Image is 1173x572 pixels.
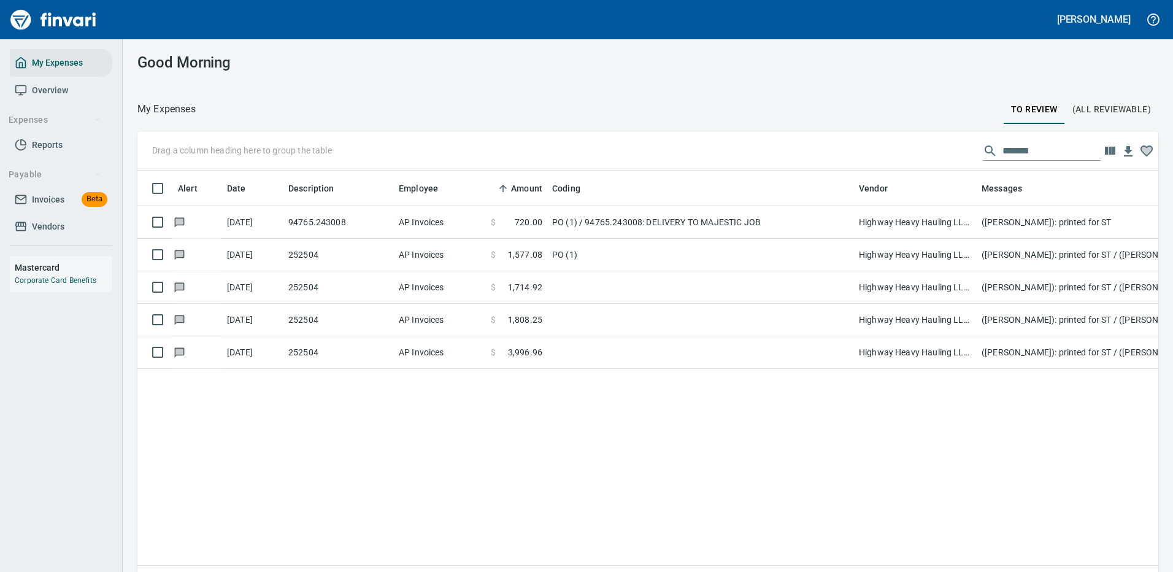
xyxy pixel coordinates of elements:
[854,206,977,239] td: Highway Heavy Hauling LLC (1-22471)
[491,216,496,228] span: $
[173,218,186,226] span: Has messages
[222,206,283,239] td: [DATE]
[515,216,542,228] span: 720.00
[82,192,107,206] span: Beta
[982,181,1038,196] span: Messages
[32,55,83,71] span: My Expenses
[32,219,64,234] span: Vendors
[283,206,394,239] td: 94765.243008
[399,181,454,196] span: Employee
[508,249,542,261] span: 1,577.08
[508,281,542,293] span: 1,714.92
[283,271,394,304] td: 252504
[491,346,496,358] span: $
[178,181,213,196] span: Alert
[394,206,486,239] td: AP Invoices
[1072,102,1151,117] span: (All Reviewable)
[1054,10,1134,29] button: [PERSON_NAME]
[10,186,112,214] a: InvoicesBeta
[854,271,977,304] td: Highway Heavy Hauling LLC (1-22471)
[1011,102,1058,117] span: To Review
[10,49,112,77] a: My Expenses
[173,348,186,356] span: Has messages
[222,336,283,369] td: [DATE]
[152,144,332,157] p: Drag a column heading here to group the table
[283,336,394,369] td: 252504
[15,261,112,274] h6: Mastercard
[854,304,977,336] td: Highway Heavy Hauling LLC (1-22471)
[173,250,186,258] span: Has messages
[394,271,486,304] td: AP Invoices
[288,181,334,196] span: Description
[394,239,486,271] td: AP Invoices
[1119,142,1137,161] button: Download Table
[508,314,542,326] span: 1,808.25
[4,109,106,131] button: Expenses
[32,83,68,98] span: Overview
[508,346,542,358] span: 3,996.96
[32,192,64,207] span: Invoices
[399,181,438,196] span: Employee
[495,181,542,196] span: Amount
[32,137,63,153] span: Reports
[982,181,1022,196] span: Messages
[854,336,977,369] td: Highway Heavy Hauling LLC (1-22471)
[173,315,186,323] span: Has messages
[854,239,977,271] td: Highway Heavy Hauling LLC (1-22471)
[137,54,458,71] h3: Good Morning
[491,249,496,261] span: $
[10,213,112,241] a: Vendors
[552,181,580,196] span: Coding
[491,314,496,326] span: $
[222,271,283,304] td: [DATE]
[222,304,283,336] td: [DATE]
[10,131,112,159] a: Reports
[288,181,350,196] span: Description
[511,181,542,196] span: Amount
[283,304,394,336] td: 252504
[547,239,854,271] td: PO (1)
[137,102,196,117] nav: breadcrumb
[9,167,101,182] span: Payable
[227,181,262,196] span: Date
[283,239,394,271] td: 252504
[552,181,596,196] span: Coding
[173,283,186,291] span: Has messages
[10,77,112,104] a: Overview
[222,239,283,271] td: [DATE]
[859,181,888,196] span: Vendor
[9,112,101,128] span: Expenses
[394,336,486,369] td: AP Invoices
[394,304,486,336] td: AP Invoices
[491,281,496,293] span: $
[178,181,198,196] span: Alert
[7,5,99,34] img: Finvari
[547,206,854,239] td: PO (1) / 94765.243008: DELIVERY TO MAJESTIC JOB
[227,181,246,196] span: Date
[1057,13,1131,26] h5: [PERSON_NAME]
[137,102,196,117] p: My Expenses
[4,163,106,186] button: Payable
[15,276,96,285] a: Corporate Card Benefits
[859,181,904,196] span: Vendor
